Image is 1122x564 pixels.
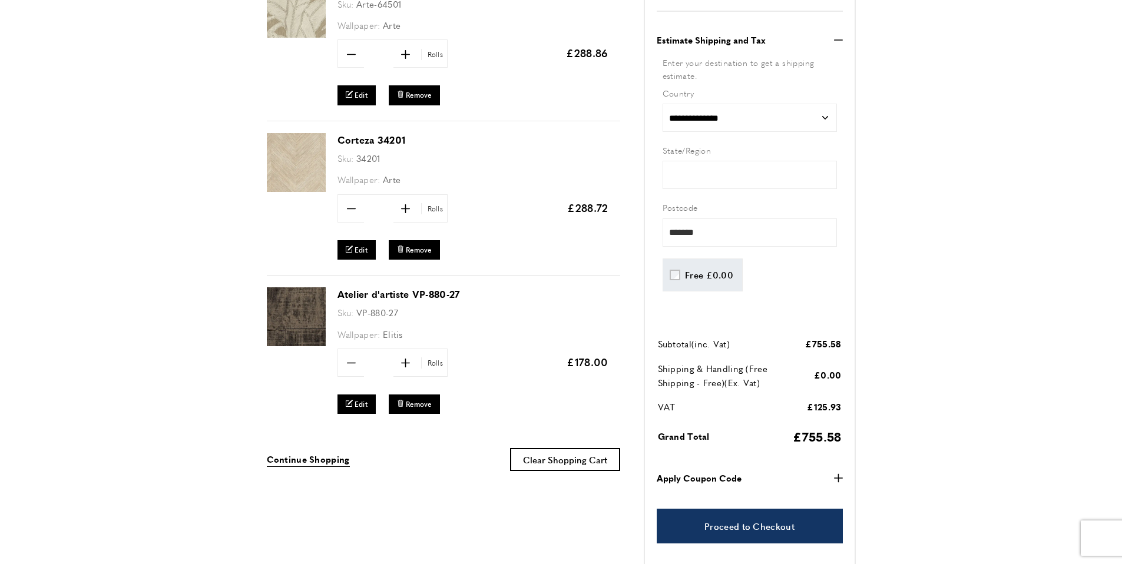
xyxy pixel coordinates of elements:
a: Atelier d'artiste VP-880-27 [337,287,460,301]
a: Continue Shopping [267,452,350,467]
span: Rolls [421,49,446,60]
span: (inc. Vat) [691,337,730,350]
span: Arte [383,19,401,31]
a: Edit Atelier d'artiste VP-880-27 [337,394,376,414]
span: Sku: [337,306,354,319]
button: Clear Shopping Cart [510,448,620,471]
label: Country [663,87,837,99]
strong: Estimate Shipping and Tax [657,33,766,47]
span: £178.00 [567,354,608,369]
a: Proceed to Checkout [657,509,843,543]
span: £0.00 [706,268,734,281]
span: Sku: [337,152,354,164]
span: Rolls [421,203,446,214]
span: Continue Shopping [267,453,350,465]
div: Enter your destination to get a shipping estimate. [663,56,837,82]
span: £755.58 [793,427,841,445]
span: VAT [658,400,676,413]
label: State/Region [663,144,837,157]
span: £288.72 [567,200,608,215]
span: Edit [355,90,368,100]
img: Corteza 34201 [267,133,326,192]
span: £755.58 [805,337,841,350]
span: Remove [406,399,432,409]
span: Clear Shopping Cart [523,453,607,466]
div: Shipping Methods [663,258,837,291]
a: Corteza 34201 [337,133,406,147]
button: Remove Botanic 64501 [389,85,440,105]
span: £288.86 [566,45,608,60]
span: Subtotal [658,337,691,350]
span: Wallpaper: [337,19,380,31]
span: Free [685,268,703,281]
button: Apply Coupon Code [657,471,843,485]
span: £0.00 [814,369,842,381]
span: £125.93 [807,400,841,413]
span: Remove [406,90,432,100]
span: (Ex. Vat) [724,376,760,389]
span: Edit [355,399,368,409]
img: Atelier d'artiste VP-880-27 [267,287,326,346]
a: Atelier d'artiste VP-880-27 [267,338,326,348]
button: Remove Atelier d'artiste VP-880-27 [389,394,440,414]
span: Shipping & Handling (Free Shipping - Free) [658,362,768,389]
span: Remove [406,245,432,255]
a: Corteza 34201 [267,184,326,194]
span: Edit [355,245,368,255]
button: Remove Corteza 34201 [389,240,440,260]
span: Elitis [383,328,403,340]
span: VP-880-27 [356,306,398,319]
a: Edit Corteza 34201 [337,240,376,260]
button: Estimate Shipping and Tax [657,33,843,47]
span: Arte [383,173,401,185]
a: Botanic 64501 [267,29,326,39]
span: 34201 [356,152,380,164]
span: Rolls [421,357,446,369]
span: Grand Total [658,430,710,442]
strong: Apply Coupon Code [657,471,742,485]
label: Postcode [663,201,837,214]
span: Wallpaper: [337,173,380,185]
a: Edit Botanic 64501 [337,85,376,105]
span: Wallpaper: [337,328,380,340]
